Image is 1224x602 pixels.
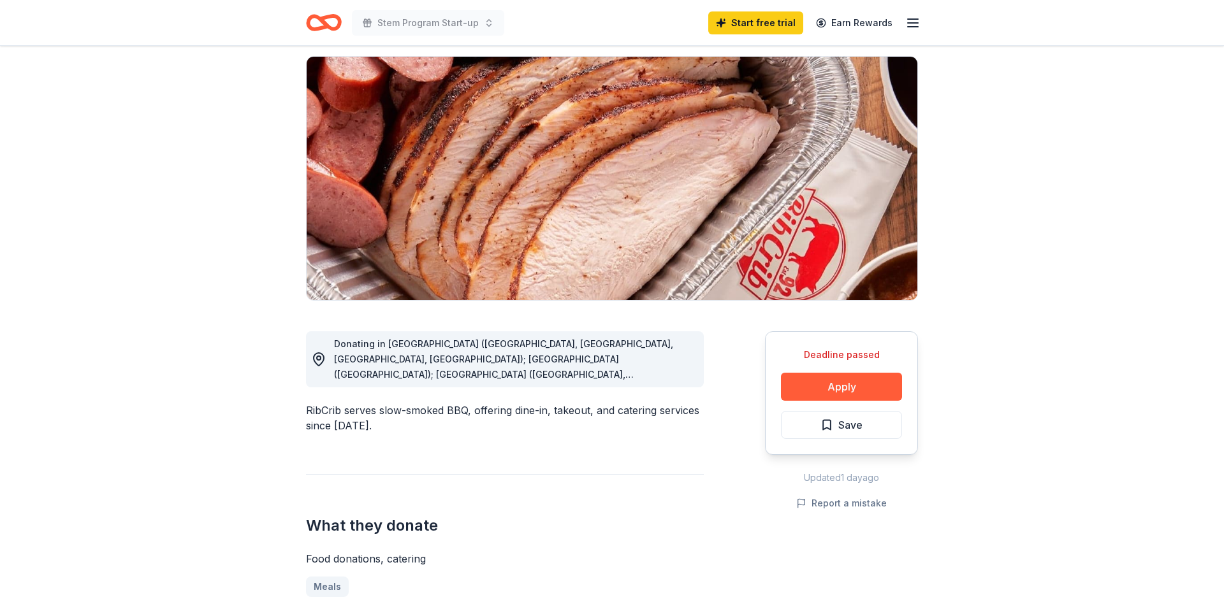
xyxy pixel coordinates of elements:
[334,338,673,471] span: Donating in [GEOGRAPHIC_DATA] ([GEOGRAPHIC_DATA], [GEOGRAPHIC_DATA], [GEOGRAPHIC_DATA], [GEOGRAPH...
[781,373,902,401] button: Apply
[306,551,704,566] div: Food donations, catering
[352,10,504,36] button: Stem Program Start-up
[306,577,349,597] a: Meals
[796,496,887,511] button: Report a mistake
[708,11,803,34] a: Start free trial
[765,470,918,485] div: Updated 1 day ago
[377,15,479,31] span: Stem Program Start-up
[307,57,917,300] img: Image for RibCrib
[306,515,704,536] h2: What they donate
[781,411,902,439] button: Save
[306,403,704,433] div: RibCrib serves slow-smoked BBQ, offering dine-in, takeout, and catering services since [DATE].
[838,417,863,433] span: Save
[808,11,900,34] a: Earn Rewards
[306,8,342,38] a: Home
[781,347,902,362] div: Deadline passed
